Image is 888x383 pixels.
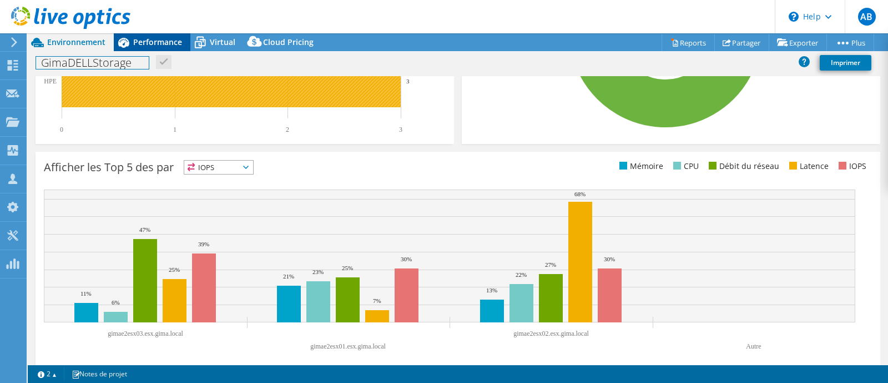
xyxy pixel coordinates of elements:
[858,8,876,26] span: AB
[44,77,57,85] text: HPE
[173,126,176,133] text: 1
[169,266,180,273] text: 25%
[401,256,412,262] text: 30%
[406,78,410,84] text: 3
[263,37,314,47] span: Cloud Pricing
[714,34,769,51] a: Partager
[516,271,527,278] text: 22%
[604,256,615,262] text: 30%
[574,191,586,197] text: 68%
[80,290,92,297] text: 11%
[286,126,289,133] text: 2
[399,126,402,133] text: 3
[670,160,699,172] li: CPU
[373,297,381,304] text: 7%
[706,160,779,172] li: Débit du réseau
[112,299,120,306] text: 6%
[310,342,386,350] text: gimae2esx01.esx.gima.local
[662,34,715,51] a: Reports
[210,37,235,47] span: Virtual
[47,37,105,47] span: Environnement
[786,160,829,172] li: Latence
[139,226,150,233] text: 47%
[30,367,64,381] a: 2
[184,161,253,174] span: IOPS
[513,330,589,337] text: gimae2esx02.esx.gima.local
[60,126,63,133] text: 0
[36,57,149,69] h1: GimaDELLStorage
[342,265,353,271] text: 25%
[64,367,135,381] a: Notes de projet
[826,34,874,51] a: Plus
[312,268,324,275] text: 23%
[820,55,871,71] a: Imprimer
[545,261,556,268] text: 27%
[108,330,183,337] text: gimae2esx03.esx.gima.local
[746,342,761,350] text: Autre
[198,241,209,247] text: 39%
[486,287,497,294] text: 13%
[617,160,663,172] li: Mémoire
[789,12,799,22] svg: \n
[836,160,866,172] li: IOPS
[133,37,182,47] span: Performance
[283,273,294,280] text: 21%
[769,34,827,51] a: Exporter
